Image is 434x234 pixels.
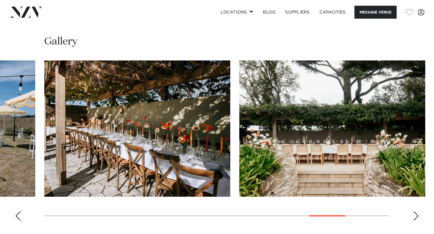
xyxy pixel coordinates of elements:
[44,35,77,48] h2: Gallery
[44,60,230,197] swiper-slide: 14 / 17
[258,6,280,19] a: BLOG
[315,6,351,19] a: Capacities
[10,7,42,17] img: nzv-logo.png
[239,60,425,197] swiper-slide: 15 / 17
[280,6,314,19] a: SUPPLIERS
[354,6,397,19] button: Message Venue
[216,6,258,19] a: Locations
